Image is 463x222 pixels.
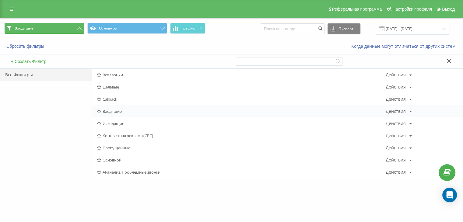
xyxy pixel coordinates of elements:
[5,23,84,34] button: Входящие
[0,69,92,81] div: Все Фильтры
[97,146,386,150] span: Пропущенные
[181,26,195,30] span: График
[15,26,33,31] span: Входящие
[386,109,406,113] div: Действия
[332,7,382,12] span: Реферальная программа
[97,109,386,113] span: Входящие
[97,158,386,162] span: Основной
[97,73,386,77] span: Все звонки
[442,7,455,12] span: Выход
[386,158,406,162] div: Действия
[386,73,406,77] div: Действия
[442,188,457,202] div: Open Intercom Messenger
[386,85,406,89] div: Действия
[170,23,205,34] button: График
[386,134,406,138] div: Действия
[97,170,386,174] span: AI-анализ. Проблемные звонки
[386,146,406,150] div: Действия
[351,43,458,49] a: Когда данные могут отличаться от других систем
[386,97,406,101] div: Действия
[87,23,167,34] button: Основной
[97,121,386,126] span: Исходящие
[97,97,386,101] span: Callback
[97,85,386,89] span: Целевые
[386,121,406,126] div: Действия
[97,134,386,138] span: Контекстная реклама (CPC)
[328,23,360,34] button: Экспорт
[386,170,406,174] div: Действия
[392,7,432,12] span: Настройки профиля
[260,23,324,34] input: Поиск по номеру
[5,43,47,49] button: Сбросить фильтры
[445,58,454,65] button: Закрыть
[9,59,48,64] button: + Создать Фильтр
